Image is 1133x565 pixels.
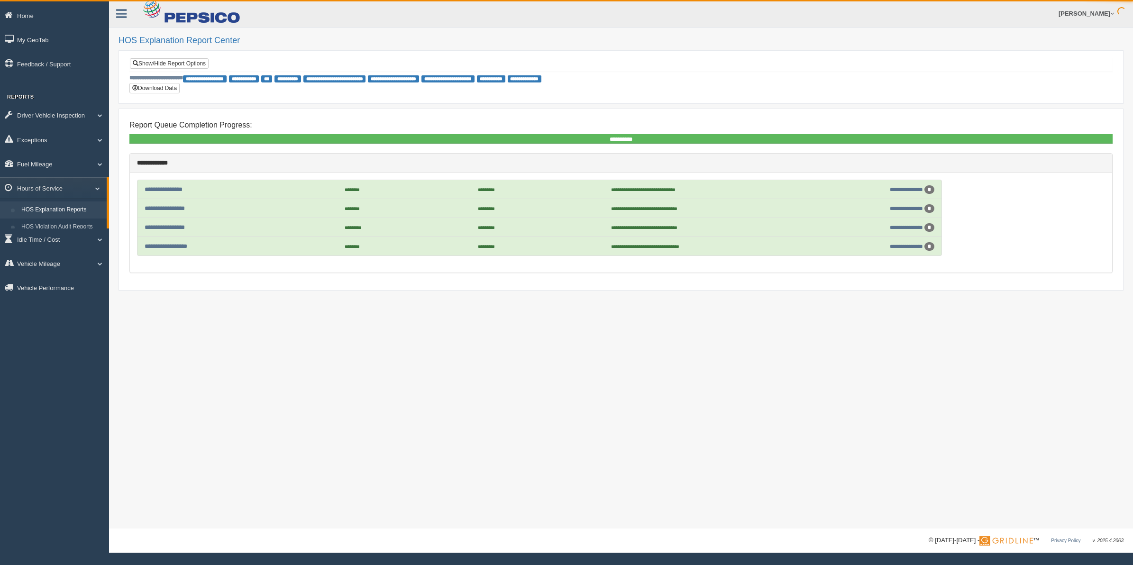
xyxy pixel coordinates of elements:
a: Show/Hide Report Options [130,58,209,69]
div: © [DATE]-[DATE] - ™ [929,536,1124,546]
h4: Report Queue Completion Progress: [129,121,1113,129]
a: HOS Violation Audit Reports [17,219,107,236]
button: Download Data [129,83,180,93]
a: HOS Explanation Reports [17,201,107,219]
span: v. 2025.4.2063 [1093,538,1124,543]
img: Gridline [979,536,1033,546]
a: Privacy Policy [1051,538,1080,543]
h2: HOS Explanation Report Center [119,36,1124,46]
